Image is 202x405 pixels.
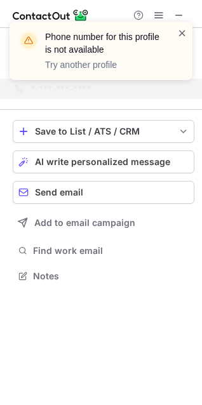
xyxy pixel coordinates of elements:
span: Send email [35,187,83,197]
button: AI write personalized message [13,150,194,173]
p: Try another profile [45,58,162,71]
img: warning [18,30,39,51]
button: save-profile-one-click [13,120,194,143]
span: Find work email [33,245,189,256]
span: Add to email campaign [34,218,135,228]
button: Send email [13,181,194,204]
span: AI write personalized message [35,157,170,167]
button: Add to email campaign [13,211,194,234]
button: Notes [13,267,194,285]
div: Save to List / ATS / CRM [35,126,172,136]
img: ContactOut v5.3.10 [13,8,89,23]
span: Notes [33,270,189,282]
button: Find work email [13,242,194,260]
header: Phone number for this profile is not available [45,30,162,56]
